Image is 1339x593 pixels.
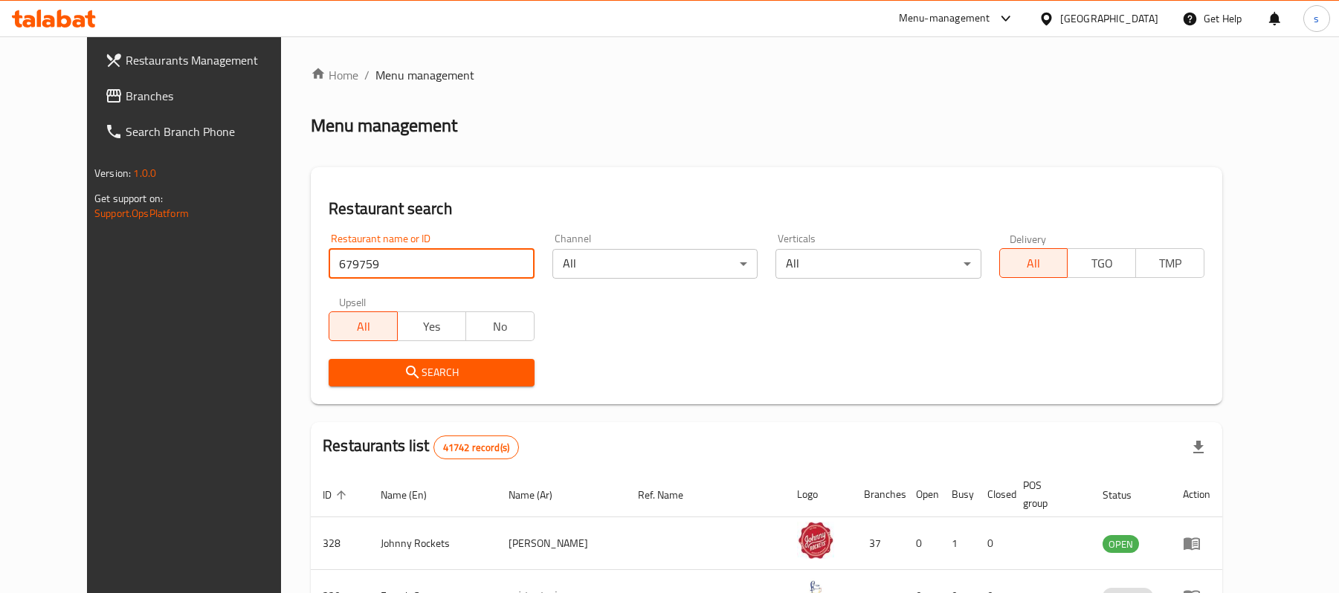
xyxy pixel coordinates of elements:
[329,359,534,386] button: Search
[1010,233,1047,244] label: Delivery
[638,486,703,504] span: Ref. Name
[323,486,351,504] span: ID
[509,486,572,504] span: Name (Ar)
[1060,10,1158,27] div: [GEOGRAPHIC_DATA]
[1181,430,1216,465] div: Export file
[975,472,1011,517] th: Closed
[311,517,369,570] td: 328
[434,441,518,455] span: 41742 record(s)
[1006,253,1062,274] span: All
[364,66,370,84] li: /
[93,114,311,149] a: Search Branch Phone
[465,311,535,341] button: No
[369,517,497,570] td: Johnny Rockets
[1067,248,1136,278] button: TGO
[552,249,758,279] div: All
[852,517,904,570] td: 37
[329,249,534,279] input: Search for restaurant name or ID..
[999,248,1068,278] button: All
[93,42,311,78] a: Restaurants Management
[1135,248,1204,278] button: TMP
[904,517,940,570] td: 0
[940,517,975,570] td: 1
[785,472,852,517] th: Logo
[311,114,457,137] h2: Menu management
[1142,253,1198,274] span: TMP
[329,311,398,341] button: All
[381,486,446,504] span: Name (En)
[904,472,940,517] th: Open
[341,363,522,382] span: Search
[975,517,1011,570] td: 0
[1103,486,1151,504] span: Status
[472,316,529,337] span: No
[1171,472,1222,517] th: Action
[940,472,975,517] th: Busy
[775,249,981,279] div: All
[133,163,156,183] span: 1.0.0
[497,517,626,570] td: [PERSON_NAME]
[433,435,519,459] div: Total records count
[329,198,1204,220] h2: Restaurant search
[335,316,392,337] span: All
[94,163,131,183] span: Version:
[311,66,1222,84] nav: breadcrumb
[126,51,299,69] span: Restaurants Management
[1314,10,1319,27] span: s
[375,66,474,84] span: Menu management
[311,66,358,84] a: Home
[339,296,367,307] label: Upsell
[126,123,299,140] span: Search Branch Phone
[94,204,189,223] a: Support.OpsPlatform
[404,316,460,337] span: Yes
[852,472,904,517] th: Branches
[323,435,519,459] h2: Restaurants list
[1023,476,1073,512] span: POS group
[899,10,990,27] div: Menu-management
[94,189,163,208] span: Get support on:
[1103,536,1139,553] span: OPEN
[126,87,299,105] span: Branches
[797,522,834,559] img: Johnny Rockets
[1074,253,1130,274] span: TGO
[397,311,466,341] button: Yes
[93,78,311,114] a: Branches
